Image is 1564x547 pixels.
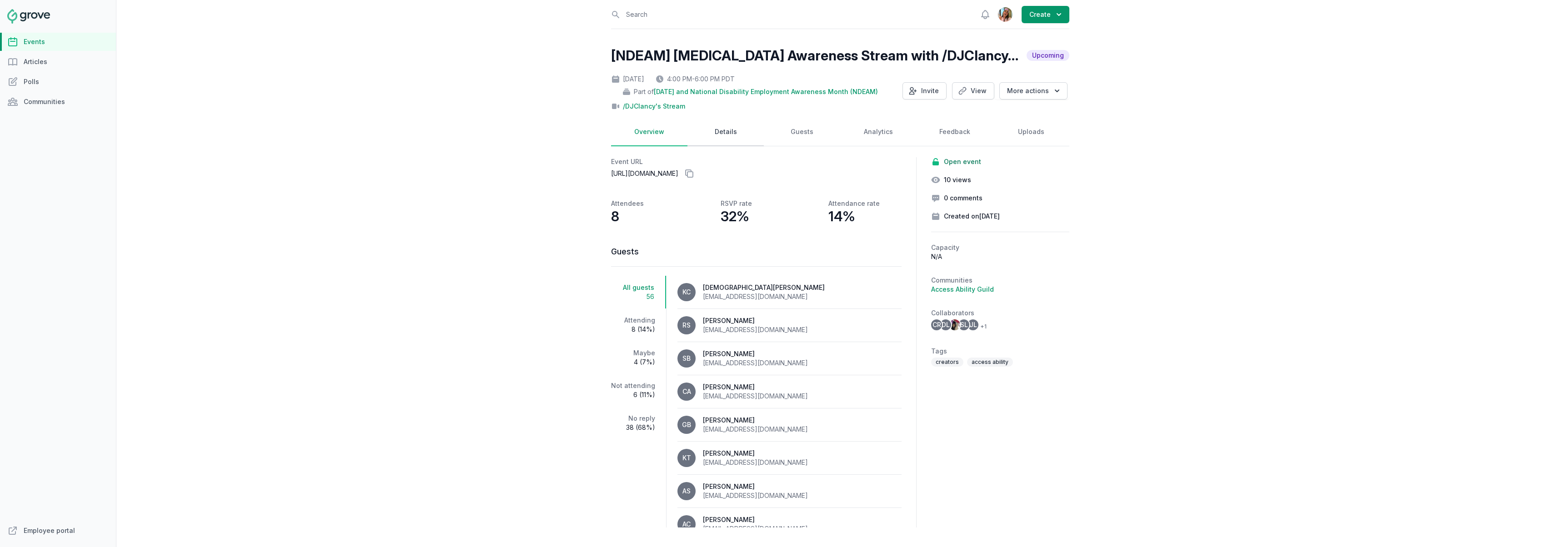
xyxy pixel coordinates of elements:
a: View [952,82,994,99]
div: [EMAIL_ADDRESS][DOMAIN_NAME] [703,358,808,368]
a: All guests56 [611,276,666,308]
div: [EMAIL_ADDRESS][DOMAIN_NAME] [703,392,808,401]
div: [DEMOGRAPHIC_DATA][PERSON_NAME] [703,283,825,292]
div: [PERSON_NAME] [703,416,808,425]
p: RSVP rate [721,199,752,208]
p: [URL][DOMAIN_NAME] [611,166,902,181]
span: 0 comments [944,194,983,203]
p: 32% [721,208,749,224]
span: [DATE] and National Disability Employment Awareness Month (NDEAM) [654,87,878,96]
div: [DATE] [611,75,644,84]
h2: Communities [931,276,1069,285]
div: [PERSON_NAME] [703,482,808,491]
span: CR [932,322,941,328]
h2: [NDEAM] [MEDICAL_DATA] Awareness Stream with /DJClancy, /Meadow, and /Friskk [611,47,1021,64]
a: Feedback [917,118,993,146]
p: Attendance rate [828,199,880,208]
a: Overview [611,118,687,146]
span: SB [682,355,691,362]
h3: Guests [611,246,902,257]
div: [EMAIL_ADDRESS][DOMAIN_NAME] [703,325,808,334]
nav: Tabs [611,276,667,527]
span: creators [931,358,963,367]
a: Uploads [993,118,1069,146]
span: JL [969,322,977,328]
div: [PERSON_NAME] [703,383,808,392]
span: GB [682,422,691,428]
a: Access Ability Guild [931,285,1069,294]
img: Grove [7,9,50,24]
a: Attending8 (14%) [611,308,666,341]
span: 10 views [944,175,971,184]
span: access ability [967,358,1013,367]
span: CA [682,388,691,395]
p: 8 [611,208,619,224]
a: Details [687,118,764,146]
p: Attendees [611,199,644,208]
span: RS [682,322,691,328]
span: KT [682,455,691,461]
div: [EMAIL_ADDRESS][DOMAIN_NAME] [703,524,808,533]
a: No reply38 (68%) [611,407,666,439]
span: 8 (14%) [611,325,655,334]
p: N/A [931,252,1069,261]
time: [DATE] [979,212,1000,220]
div: 4:00 PM - 6:00 PM PDT [655,75,735,84]
div: [PERSON_NAME] [703,449,808,458]
div: [PERSON_NAME] [703,316,808,325]
h2: Tags [931,347,1069,356]
span: 6 (11%) [611,390,655,399]
span: 56 [611,292,654,301]
a: Not attending6 (11%) [611,374,666,407]
button: Create [1022,6,1069,23]
a: Guests [764,118,840,146]
h2: Collaborators [931,308,1069,318]
a: /DJClancy's Stream [623,102,685,111]
button: Invite [902,82,947,99]
div: [EMAIL_ADDRESS][DOMAIN_NAME] [703,458,808,467]
button: More actions [999,82,1068,99]
span: + 1 [977,321,987,332]
span: Created on [944,212,1000,221]
h2: Capacity [931,243,1069,252]
a: Maybe4 (7%) [611,341,666,374]
div: [EMAIL_ADDRESS][DOMAIN_NAME] [703,491,808,500]
span: 38 (68%) [611,423,655,432]
div: [EMAIL_ADDRESS][DOMAIN_NAME] [703,425,808,434]
span: 4 (7%) [611,358,655,367]
span: DL [942,322,950,328]
span: AS [682,488,691,494]
p: 14% [828,208,855,224]
div: [EMAIL_ADDRESS][DOMAIN_NAME] [703,292,825,301]
h2: Event URL [611,157,902,166]
a: Analytics [840,118,917,146]
span: KC [682,289,691,295]
div: [PERSON_NAME] [703,349,808,358]
div: [PERSON_NAME] [703,515,808,524]
span: Open event [944,157,981,166]
span: Upcoming [1027,50,1069,61]
span: AC [682,521,691,527]
div: Part of [622,87,878,96]
span: SL [960,322,968,328]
